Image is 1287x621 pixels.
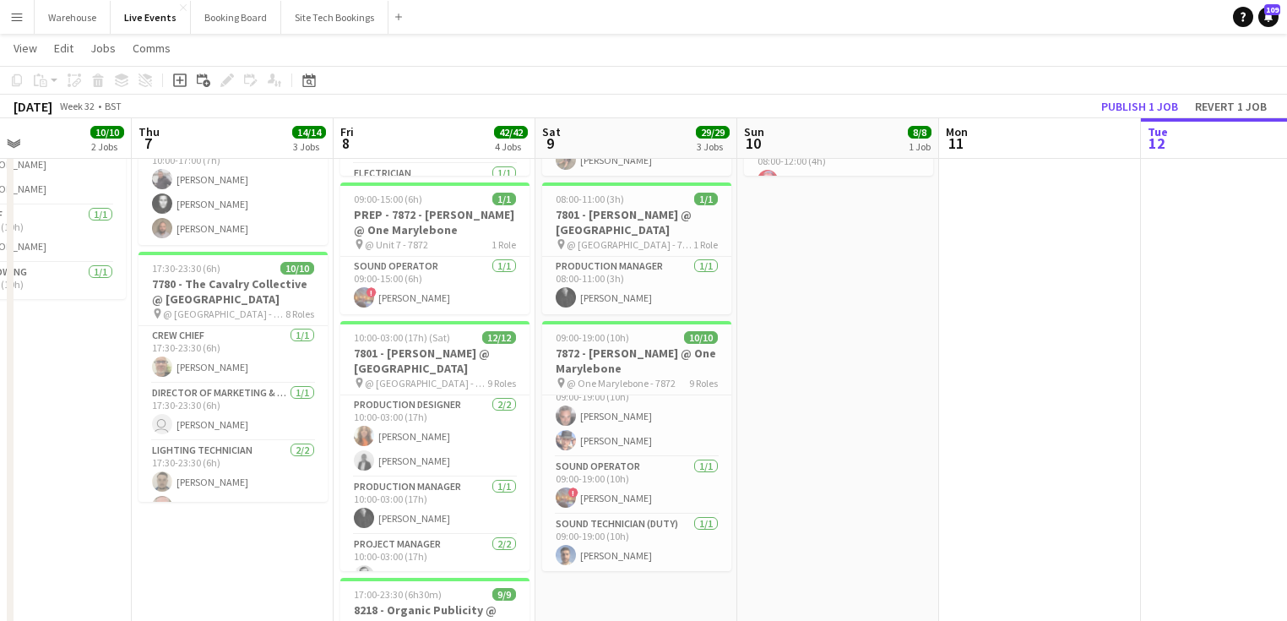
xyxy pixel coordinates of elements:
[542,124,561,139] span: Sat
[163,308,285,320] span: @ [GEOGRAPHIC_DATA] - 7780
[47,37,80,59] a: Edit
[908,126,931,139] span: 8/8
[138,384,328,441] app-card-role: Director of Marketing & Partnerships1/117:30-23:30 (6h) [PERSON_NAME]
[542,346,731,376] h3: 7872 - [PERSON_NAME] @ One Marylebone
[694,193,718,205] span: 1/1
[542,182,731,314] app-job-card: 08:00-11:00 (3h)1/17801 - [PERSON_NAME] @ [GEOGRAPHIC_DATA] @ [GEOGRAPHIC_DATA] - 78011 RoleProdu...
[340,207,529,237] h3: PREP - 7872 - [PERSON_NAME] @ One Marylebone
[696,126,730,139] span: 29/29
[133,41,171,56] span: Comms
[1188,95,1273,117] button: Revert 1 job
[138,139,328,245] app-card-role: Sound Operator3/310:00-17:00 (7h)[PERSON_NAME][PERSON_NAME][PERSON_NAME]
[492,193,516,205] span: 1/1
[354,331,450,344] span: 10:00-03:00 (17h) (Sat)
[7,37,44,59] a: View
[567,377,676,389] span: @ One Marylebone - 7872
[1145,133,1168,153] span: 12
[138,124,160,139] span: Thu
[281,1,388,34] button: Site Tech Bookings
[340,395,529,477] app-card-role: Production Designer2/210:00-03:00 (17h)[PERSON_NAME][PERSON_NAME]
[542,321,731,571] app-job-card: 09:00-19:00 (10h)10/107872 - [PERSON_NAME] @ One Marylebone @ One Marylebone - 78729 RolesProject...
[136,133,160,153] span: 7
[111,1,191,34] button: Live Events
[568,488,578,498] span: !
[542,375,731,457] app-card-role: Set / Staging Crew2/209:00-19:00 (10h)[PERSON_NAME][PERSON_NAME]
[909,140,931,153] div: 1 Job
[285,308,314,320] span: 8 Roles
[340,257,529,314] app-card-role: Sound Operator1/109:00-15:00 (6h)![PERSON_NAME]
[54,41,73,56] span: Edit
[684,331,718,344] span: 10/10
[542,515,731,572] app-card-role: Sound Technician (Duty)1/109:00-19:00 (10h)[PERSON_NAME]
[542,207,731,237] h3: 7801 - [PERSON_NAME] @ [GEOGRAPHIC_DATA]
[91,140,123,153] div: 2 Jobs
[946,124,968,139] span: Mon
[138,276,328,307] h3: 7780 - The Cavalry Collective @ [GEOGRAPHIC_DATA]
[14,41,37,56] span: View
[152,262,220,275] span: 17:30-23:30 (6h)
[492,588,516,601] span: 9/9
[689,377,718,389] span: 9 Roles
[542,457,731,515] app-card-role: Sound Operator1/109:00-19:00 (10h)![PERSON_NAME]
[292,126,326,139] span: 14/14
[340,535,529,617] app-card-role: Project Manager2/210:00-03:00 (17h)[PERSON_NAME]
[491,238,516,251] span: 1 Role
[90,41,116,56] span: Jobs
[556,331,629,344] span: 09:00-19:00 (10h)
[56,100,98,112] span: Week 32
[191,1,281,34] button: Booking Board
[280,262,314,275] span: 10/10
[293,140,325,153] div: 3 Jobs
[1264,4,1280,15] span: 109
[365,238,428,251] span: @ Unit 7 - 7872
[542,257,731,314] app-card-role: Production Manager1/108:00-11:00 (3h)[PERSON_NAME]
[340,346,529,376] h3: 7801 - [PERSON_NAME] @ [GEOGRAPHIC_DATA]
[744,124,764,139] span: Sun
[138,441,328,523] app-card-role: Lighting Technician2/217:30-23:30 (6h)[PERSON_NAME][PERSON_NAME]
[567,238,693,251] span: @ [GEOGRAPHIC_DATA] - 7801
[487,377,516,389] span: 9 Roles
[697,140,729,153] div: 3 Jobs
[365,377,487,389] span: @ [GEOGRAPHIC_DATA] - 7801
[340,182,529,314] app-job-card: 09:00-15:00 (6h)1/1PREP - 7872 - [PERSON_NAME] @ One Marylebone @ Unit 7 - 78721 RoleSound Operat...
[90,126,124,139] span: 10/10
[744,139,933,197] app-card-role: Electrician1/108:00-12:00 (4h)[PERSON_NAME]
[540,133,561,153] span: 9
[943,133,968,153] span: 11
[340,477,529,535] app-card-role: Production Manager1/110:00-03:00 (17h)[PERSON_NAME]
[340,124,354,139] span: Fri
[1094,95,1185,117] button: Publish 1 job
[105,100,122,112] div: BST
[126,37,177,59] a: Comms
[354,193,422,205] span: 09:00-15:00 (6h)
[556,193,624,205] span: 08:00-11:00 (3h)
[741,133,764,153] span: 10
[340,164,529,221] app-card-role: Electrician1/1
[367,287,377,297] span: !
[495,140,527,153] div: 4 Jobs
[138,326,328,384] app-card-role: Crew Chief1/117:30-23:30 (6h)[PERSON_NAME]
[693,238,718,251] span: 1 Role
[35,1,111,34] button: Warehouse
[338,133,354,153] span: 8
[84,37,122,59] a: Jobs
[494,126,528,139] span: 42/42
[1258,7,1279,27] a: 109
[138,252,328,502] app-job-card: 17:30-23:30 (6h)10/107780 - The Cavalry Collective @ [GEOGRAPHIC_DATA] @ [GEOGRAPHIC_DATA] - 7780...
[354,588,442,601] span: 17:00-23:30 (6h30m)
[1148,124,1168,139] span: Tue
[14,98,52,115] div: [DATE]
[340,321,529,571] app-job-card: 10:00-03:00 (17h) (Sat)12/127801 - [PERSON_NAME] @ [GEOGRAPHIC_DATA] @ [GEOGRAPHIC_DATA] - 78019 ...
[482,331,516,344] span: 12/12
